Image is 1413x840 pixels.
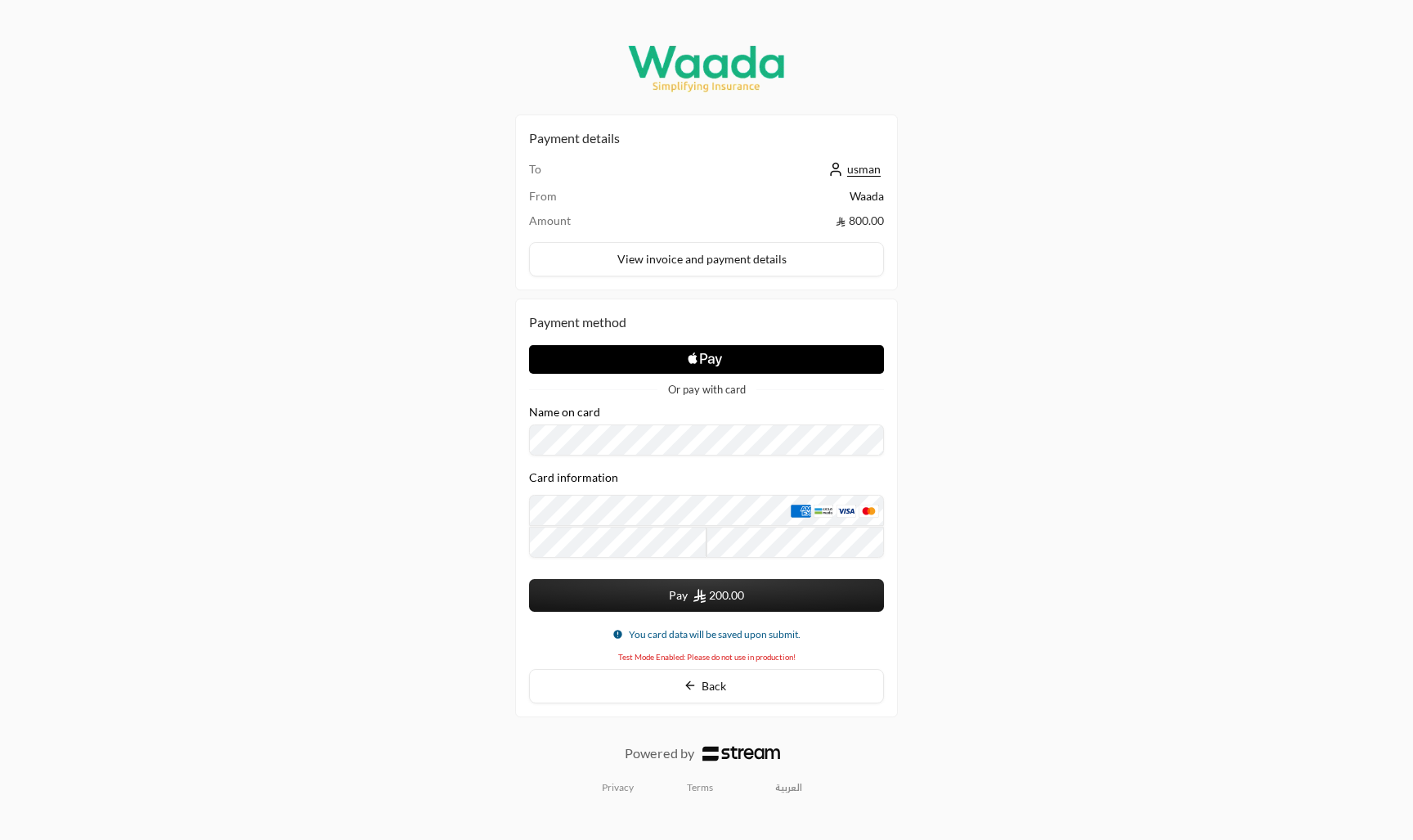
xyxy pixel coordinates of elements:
[614,36,798,101] img: Company Logo
[618,652,796,663] span: Test Mode Enabled: Please do not use in production!
[529,471,884,564] div: Card information
[529,628,884,641] p: You card data will be saved upon submit.
[529,188,680,213] td: From
[709,590,744,601] span: 200.00
[847,162,881,177] span: usman
[668,384,746,395] span: Or pay with card
[702,679,726,693] span: Back
[529,128,884,148] h2: Payment details
[680,213,884,229] td: 800.00
[680,188,884,213] td: Waada
[706,527,884,558] input: CVC
[602,781,634,794] a: Privacy
[766,775,811,801] a: العربية
[529,669,884,704] button: Back
[529,312,884,332] div: Payment method
[814,505,833,518] img: MADA
[828,162,884,176] a: usman
[529,406,884,456] div: Name on card
[625,743,694,763] p: Powered by
[859,505,878,518] img: MasterCard
[529,527,706,558] input: Expiry date
[687,781,713,794] a: Terms
[529,579,884,612] button: Pay SAR200.00
[529,161,680,188] td: To
[529,471,884,484] legend: Card information
[529,213,680,229] td: Amount
[702,746,780,761] img: Logo
[693,589,706,603] img: SAR
[791,505,810,518] img: AMEX
[837,505,856,518] img: Visa
[529,242,884,276] button: View invoice and payment details
[529,495,884,526] input: Credit Card
[529,406,600,419] label: Name on card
